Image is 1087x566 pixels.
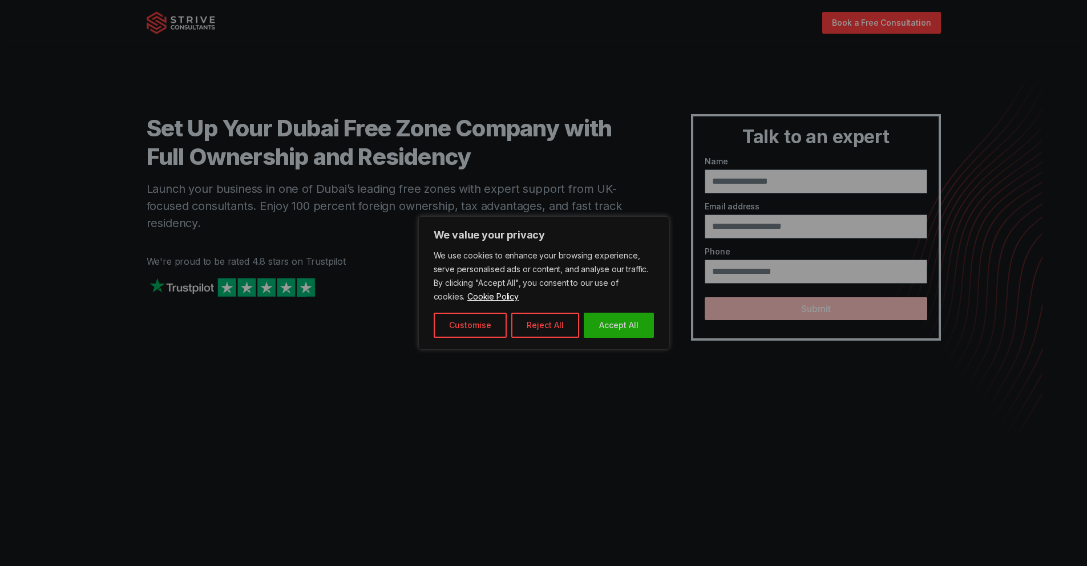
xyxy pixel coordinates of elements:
[418,216,669,350] div: We value your privacy
[434,313,507,338] button: Customise
[434,249,654,304] p: We use cookies to enhance your browsing experience, serve personalised ads or content, and analys...
[434,228,654,242] p: We value your privacy
[467,291,519,302] a: Cookie Policy
[511,313,579,338] button: Reject All
[584,313,654,338] button: Accept All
